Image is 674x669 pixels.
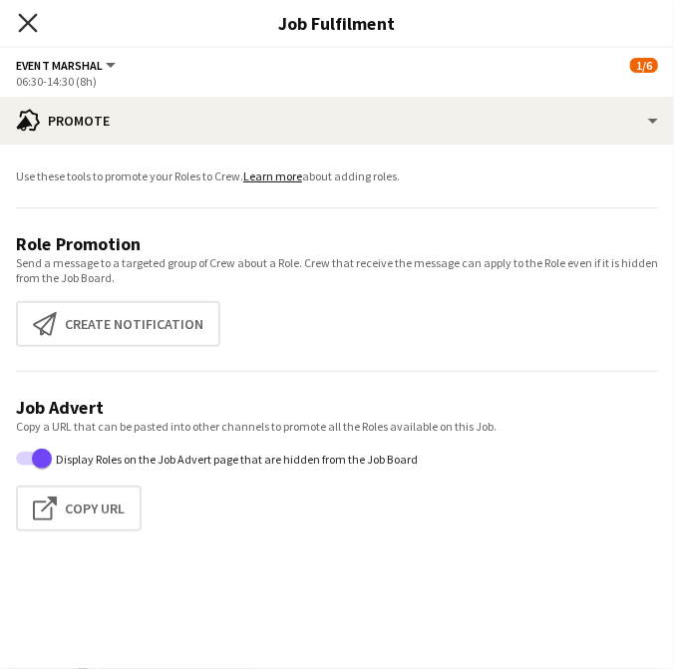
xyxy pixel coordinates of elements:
p: Copy a URL that can be pasted into other channels to promote all the Roles available on this Job. [16,419,658,434]
button: Create notification [16,301,220,347]
span: Event Marshal [16,58,103,73]
div: 06:30-14:30 (8h) [16,74,658,89]
a: Learn more [243,168,302,183]
button: Copy Url [16,486,142,531]
button: Event Marshal [16,58,119,73]
span: 1/6 [630,58,658,73]
h3: Job Advert [16,396,658,419]
p: Send a message to a targeted group of Crew about a Role. Crew that receive the message can apply ... [16,255,658,285]
p: Use these tools to promote your Roles to Crew. about adding roles. [16,168,658,183]
label: Display Roles on the Job Advert page that are hidden from the Job Board [52,452,418,467]
h3: Role Promotion [16,232,658,255]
